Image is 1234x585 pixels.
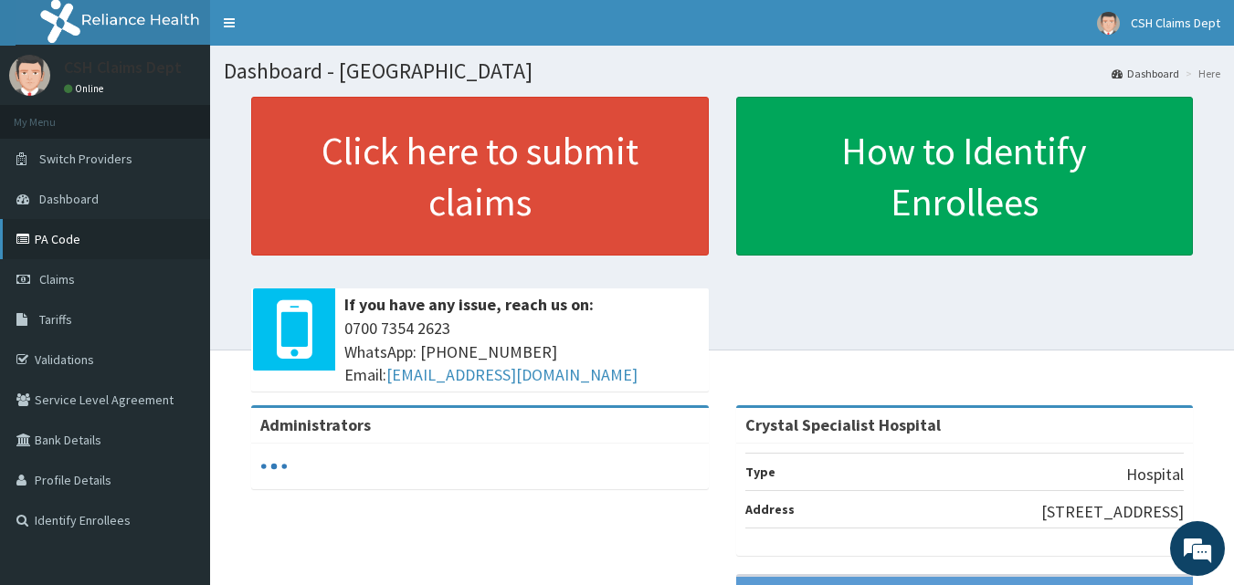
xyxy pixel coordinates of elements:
h1: Dashboard - [GEOGRAPHIC_DATA] [224,59,1220,83]
p: CSH Claims Dept [64,59,182,76]
span: Dashboard [39,191,99,207]
b: Address [745,501,795,517]
span: 0700 7354 2623 WhatsApp: [PHONE_NUMBER] Email: [344,317,700,387]
b: Administrators [260,414,371,435]
b: Type [745,464,775,480]
img: User Image [1097,12,1120,35]
a: Dashboard [1112,66,1179,81]
span: Tariffs [39,311,72,328]
strong: Crystal Specialist Hospital [745,414,941,435]
span: CSH Claims Dept [1131,15,1220,31]
a: Online [64,82,108,95]
a: [EMAIL_ADDRESS][DOMAIN_NAME] [386,364,638,385]
p: Hospital [1126,463,1184,486]
span: Switch Providers [39,151,132,167]
span: Claims [39,271,75,287]
a: How to Identify Enrollees [736,97,1194,256]
b: If you have any issue, reach us on: [344,294,594,315]
li: Here [1181,66,1220,81]
p: [STREET_ADDRESS] [1041,500,1184,524]
img: User Image [9,55,50,96]
a: Click here to submit claims [251,97,709,256]
svg: audio-loading [260,453,288,480]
